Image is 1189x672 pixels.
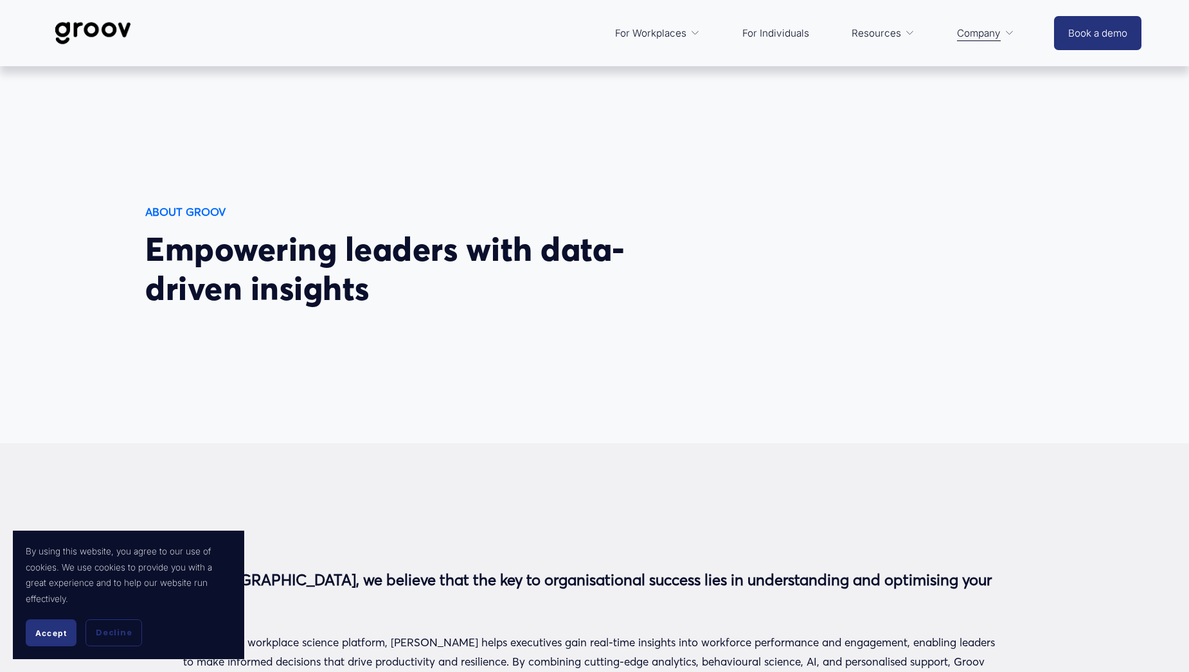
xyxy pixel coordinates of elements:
a: folder dropdown [845,18,921,49]
button: Decline [85,619,142,646]
img: Groov | Workplace Science Platform | Unlock Performance | Drive Results [48,12,138,55]
a: folder dropdown [609,18,706,49]
span: Empowering leaders with data-driven insights [145,229,625,308]
a: For Individuals [736,18,816,49]
a: Book a demo [1054,16,1141,50]
button: Accept [26,619,76,646]
section: Cookie banner [13,531,244,659]
strong: At [GEOGRAPHIC_DATA], we believe that the key to organisational success lies in understanding and... [183,570,996,617]
span: Decline [96,627,132,639]
a: folder dropdown [951,18,1021,49]
span: For Workplaces [615,24,686,42]
span: Resources [852,24,901,42]
strong: ABOUT GROOV [145,205,226,218]
p: By using this website, you agree to our use of cookies. We use cookies to provide you with a grea... [26,544,231,606]
span: Company [957,24,1001,42]
span: Accept [35,628,67,638]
